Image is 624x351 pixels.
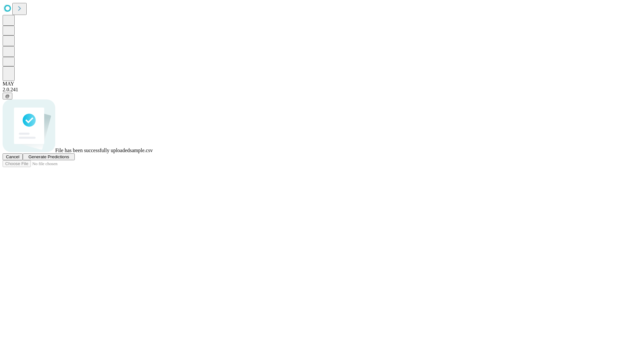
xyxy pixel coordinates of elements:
div: 2.0.241 [3,87,621,93]
button: Generate Predictions [23,153,75,160]
span: sample.csv [130,148,153,153]
button: @ [3,93,12,99]
span: Cancel [6,154,19,159]
span: @ [5,94,10,98]
button: Cancel [3,153,23,160]
div: MAY [3,81,621,87]
span: File has been successfully uploaded [55,148,130,153]
span: Generate Predictions [28,154,69,159]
